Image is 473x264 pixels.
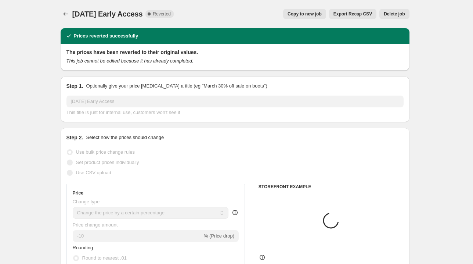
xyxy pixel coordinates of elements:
h2: The prices have been reverted to their original values. [66,49,404,56]
span: Copy to new job [288,11,322,17]
span: [DATE] Early Access [72,10,143,18]
h2: Step 2. [66,134,83,141]
span: Change type [73,199,100,204]
span: % (Price drop) [204,233,234,239]
span: Set product prices individually [76,160,139,165]
h6: STOREFRONT EXAMPLE [259,184,404,190]
h2: Step 1. [66,82,83,90]
span: Rounding [73,245,93,250]
span: Export Recap CSV [333,11,372,17]
span: Use CSV upload [76,170,111,175]
input: -15 [73,230,202,242]
h3: Price [73,190,83,196]
span: This title is just for internal use, customers won't see it [66,110,180,115]
div: help [231,209,239,216]
button: Price change jobs [61,9,71,19]
button: Export Recap CSV [329,9,376,19]
span: Price change amount [73,222,118,228]
span: Delete job [384,11,405,17]
p: Optionally give your price [MEDICAL_DATA] a title (eg "March 30% off sale on boots") [86,82,267,90]
button: Copy to new job [283,9,326,19]
button: Delete job [379,9,409,19]
span: Use bulk price change rules [76,149,135,155]
span: Reverted [153,11,171,17]
span: Round to nearest .01 [82,255,127,261]
h2: Prices reverted successfully [74,32,138,40]
i: This job cannot be edited because it has already completed. [66,58,194,64]
p: Select how the prices should change [86,134,164,141]
input: 30% off holiday sale [66,96,404,107]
